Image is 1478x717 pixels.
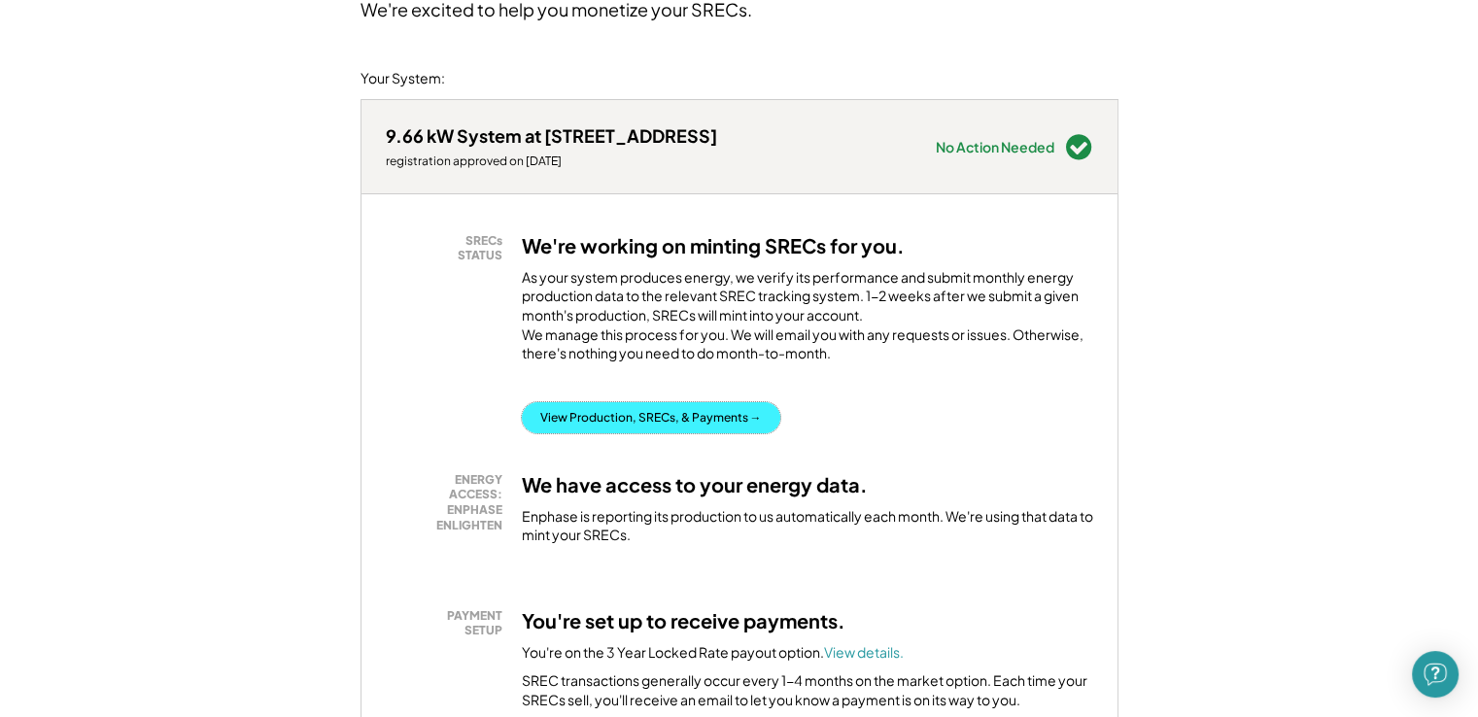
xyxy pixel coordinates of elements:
button: View Production, SRECs, & Payments → [522,402,780,433]
div: ENERGY ACCESS: ENPHASE ENLIGHTEN [395,472,502,532]
div: 9.66 kW System at [STREET_ADDRESS] [386,124,717,147]
div: No Action Needed [936,140,1054,154]
div: SRECs STATUS [395,233,502,263]
h3: You're set up to receive payments. [522,608,845,633]
div: You're on the 3 Year Locked Rate payout option. [522,643,904,663]
h3: We have access to your energy data. [522,472,868,497]
a: View details. [824,643,904,661]
div: registration approved on [DATE] [386,154,717,169]
div: SREC transactions generally occur every 1-4 months on the market option. Each time your SRECs sel... [522,671,1093,709]
div: Open Intercom Messenger [1412,651,1459,698]
div: PAYMENT SETUP [395,608,502,638]
div: As your system produces energy, we verify its performance and submit monthly energy production da... [522,268,1093,373]
h3: We're working on minting SRECs for you. [522,233,905,258]
div: Enphase is reporting its production to us automatically each month. We're using that data to mint... [522,507,1093,545]
div: Your System: [361,69,445,88]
